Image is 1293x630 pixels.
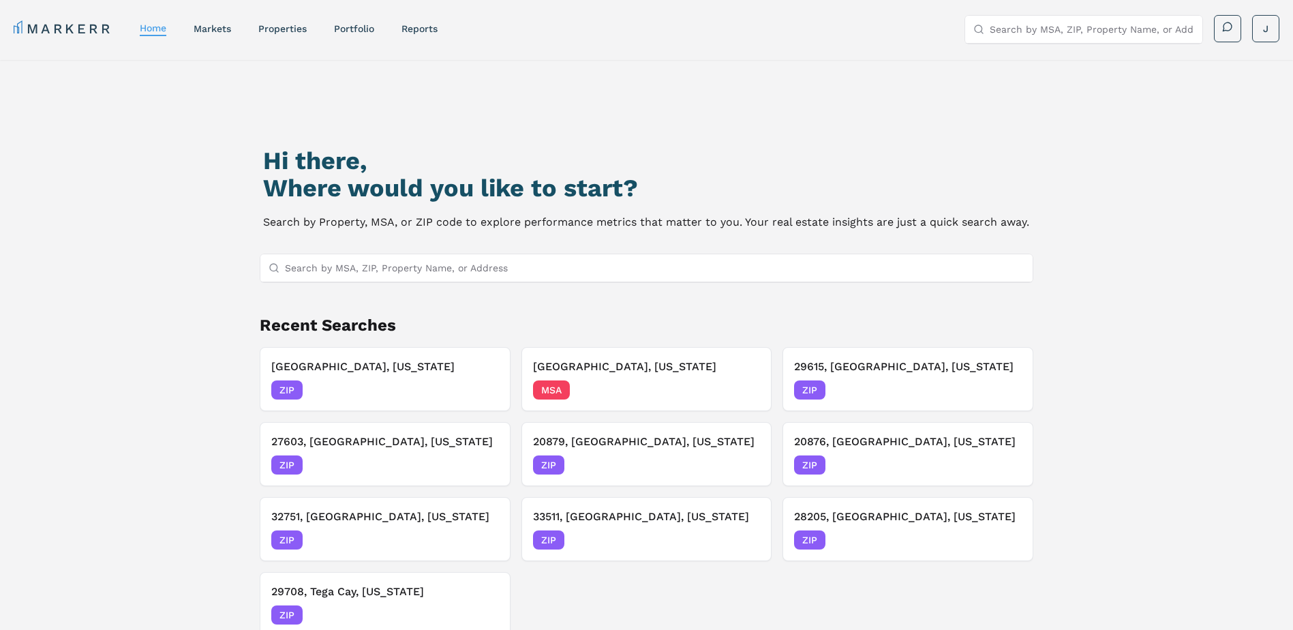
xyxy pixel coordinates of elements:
[729,383,760,397] span: [DATE]
[271,380,303,400] span: ZIP
[271,455,303,475] span: ZIP
[794,359,1022,375] h3: 29615, [GEOGRAPHIC_DATA], [US_STATE]
[533,434,761,450] h3: 20879, [GEOGRAPHIC_DATA], [US_STATE]
[263,213,1029,232] p: Search by Property, MSA, or ZIP code to explore performance metrics that matter to you. Your real...
[1252,15,1279,42] button: J
[794,509,1022,525] h3: 28205, [GEOGRAPHIC_DATA], [US_STATE]
[194,23,231,34] a: markets
[990,16,1194,43] input: Search by MSA, ZIP, Property Name, or Address
[285,254,1025,282] input: Search by MSA, ZIP, Property Name, or Address
[468,608,499,622] span: [DATE]
[260,422,511,486] button: Remove 27603, Raleigh, North Carolina27603, [GEOGRAPHIC_DATA], [US_STATE]ZIP[DATE]
[271,359,499,375] h3: [GEOGRAPHIC_DATA], [US_STATE]
[533,455,564,475] span: ZIP
[271,530,303,550] span: ZIP
[468,458,499,472] span: [DATE]
[271,605,303,625] span: ZIP
[782,497,1033,561] button: Remove 28205, Charlotte, North Carolina28205, [GEOGRAPHIC_DATA], [US_STATE]ZIP[DATE]
[401,23,438,34] a: reports
[521,497,772,561] button: Remove 33511, Brandon, Florida33511, [GEOGRAPHIC_DATA], [US_STATE]ZIP[DATE]
[794,380,825,400] span: ZIP
[533,359,761,375] h3: [GEOGRAPHIC_DATA], [US_STATE]
[533,380,570,400] span: MSA
[468,533,499,547] span: [DATE]
[263,147,1029,175] h1: Hi there,
[521,422,772,486] button: Remove 20879, Gaithersburg, Maryland20879, [GEOGRAPHIC_DATA], [US_STATE]ZIP[DATE]
[729,458,760,472] span: [DATE]
[782,347,1033,411] button: Remove 29615, Greenville, South Carolina29615, [GEOGRAPHIC_DATA], [US_STATE]ZIP[DATE]
[334,23,374,34] a: Portfolio
[260,497,511,561] button: Remove 32751, Maitland, Florida32751, [GEOGRAPHIC_DATA], [US_STATE]ZIP[DATE]
[140,22,166,33] a: home
[263,175,1029,202] h2: Where would you like to start?
[260,347,511,411] button: Remove 29910, Bluffton, South Carolina[GEOGRAPHIC_DATA], [US_STATE]ZIP[DATE]
[533,509,761,525] h3: 33511, [GEOGRAPHIC_DATA], [US_STATE]
[991,533,1022,547] span: [DATE]
[533,530,564,550] span: ZIP
[468,383,499,397] span: [DATE]
[794,530,825,550] span: ZIP
[794,455,825,475] span: ZIP
[14,19,112,38] a: MARKERR
[1263,22,1268,35] span: J
[271,434,499,450] h3: 27603, [GEOGRAPHIC_DATA], [US_STATE]
[782,422,1033,486] button: Remove 20876, Germantown, Maryland20876, [GEOGRAPHIC_DATA], [US_STATE]ZIP[DATE]
[258,23,307,34] a: properties
[521,347,772,411] button: Remove Bluffton, South Carolina[GEOGRAPHIC_DATA], [US_STATE]MSA[DATE]
[991,383,1022,397] span: [DATE]
[991,458,1022,472] span: [DATE]
[260,314,1034,336] h2: Recent Searches
[729,533,760,547] span: [DATE]
[271,509,499,525] h3: 32751, [GEOGRAPHIC_DATA], [US_STATE]
[794,434,1022,450] h3: 20876, [GEOGRAPHIC_DATA], [US_STATE]
[271,584,499,600] h3: 29708, Tega Cay, [US_STATE]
